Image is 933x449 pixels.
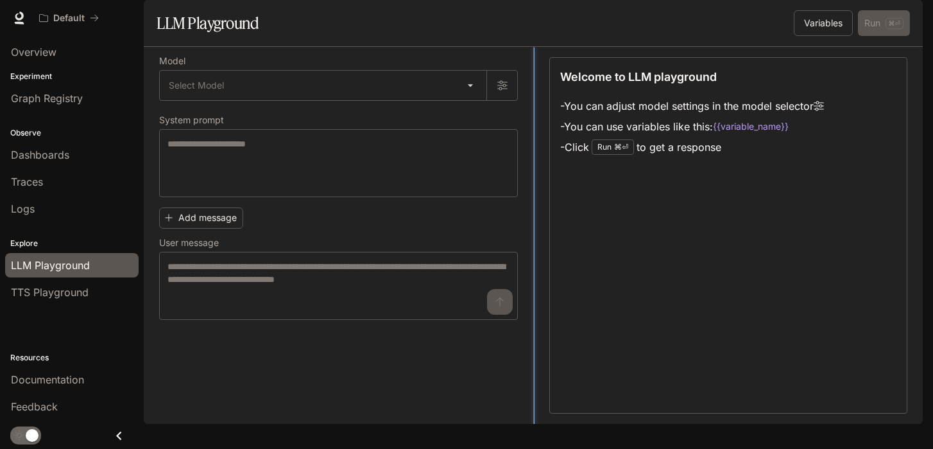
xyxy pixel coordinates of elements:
[560,68,717,85] p: Welcome to LLM playground
[159,57,185,66] p: Model
[53,13,85,24] p: Default
[713,120,789,133] code: {{variable_name}}
[159,116,224,125] p: System prompt
[614,143,628,151] p: ⌘⏎
[33,5,105,31] button: All workspaces
[160,71,486,100] div: Select Model
[157,10,259,36] h1: LLM Playground
[169,79,224,92] span: Select Model
[159,207,243,229] button: Add message
[560,96,824,116] li: - You can adjust model settings in the model selector
[560,116,824,137] li: - You can use variables like this:
[794,10,853,36] button: Variables
[592,139,634,155] div: Run
[560,137,824,157] li: - Click to get a response
[159,238,219,247] p: User message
